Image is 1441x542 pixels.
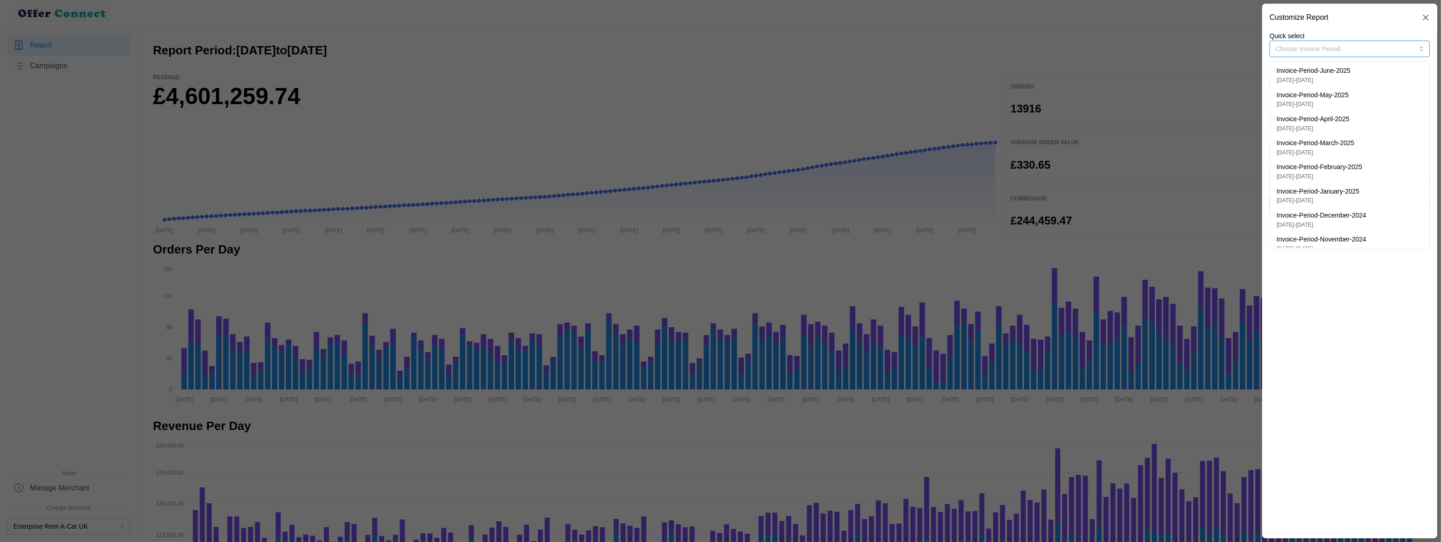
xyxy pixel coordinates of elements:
[1276,148,1354,157] p: [DATE] - [DATE]
[1276,76,1350,85] p: [DATE] - [DATE]
[1276,245,1366,253] p: [DATE] - [DATE]
[1276,172,1362,181] p: [DATE] - [DATE]
[1270,14,1329,21] h2: Customize Report
[1276,138,1354,148] p: Invoice-Period-March-2025
[1276,124,1349,133] p: [DATE] - [DATE]
[1276,66,1350,76] p: Invoice-Period-June-2025
[1276,114,1349,124] p: Invoice-Period-April-2025
[1276,187,1359,197] p: Invoice-Period-January-2025
[1276,221,1366,230] p: [DATE] - [DATE]
[1276,196,1359,205] p: [DATE] - [DATE]
[1276,100,1348,109] p: [DATE] - [DATE]
[1276,162,1362,172] p: Invoice-Period-February-2025
[1270,31,1430,41] p: Quick select
[1270,41,1430,57] button: Choose Invoice Period
[1276,211,1366,221] p: Invoice-Period-December-2024
[1276,235,1366,245] p: Invoice-Period-November-2024
[1276,45,1341,53] span: Choose Invoice Period
[1276,90,1348,100] p: Invoice-Period-May-2025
